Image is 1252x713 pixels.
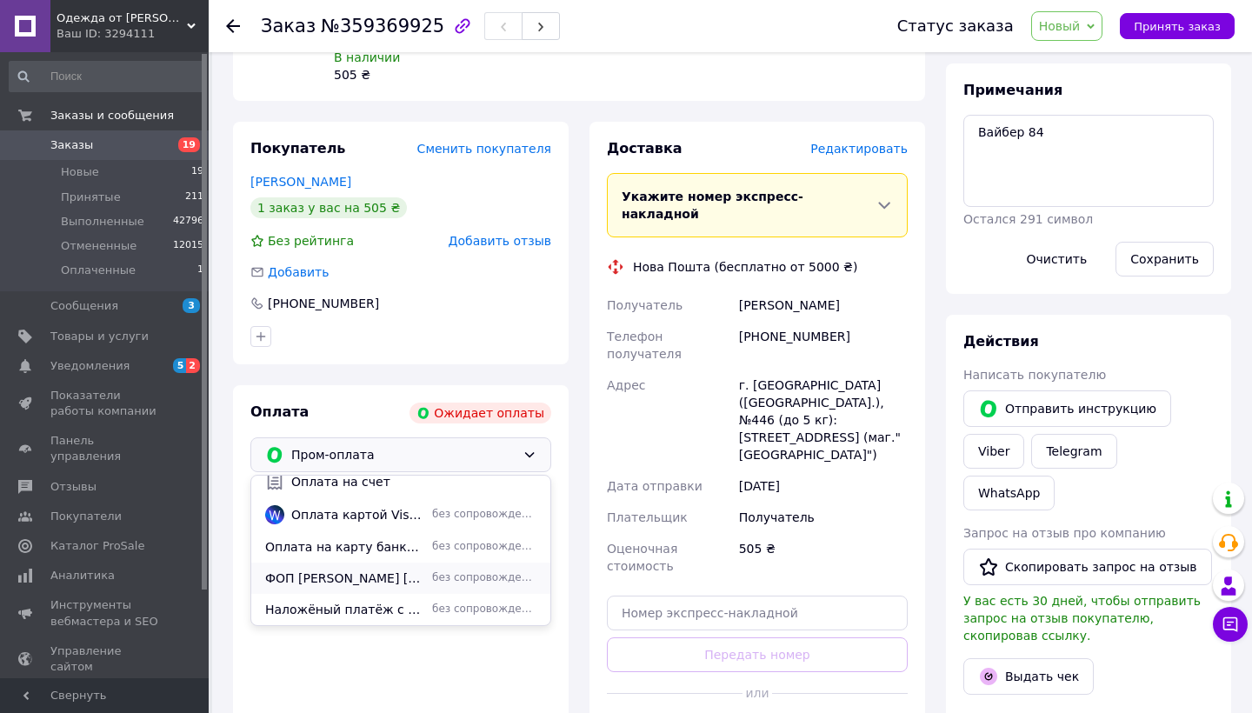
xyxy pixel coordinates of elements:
[291,506,425,523] span: Оплата картой Visa, Mastercard - WayForPay
[265,601,425,618] span: Наложёный платёж с предоплатой 100грн. MonoBank [CREDIT_CARD_NUMBER] [PERSON_NAME]
[191,164,203,180] span: 19
[50,479,97,495] span: Отзывы
[178,137,200,152] span: 19
[1115,242,1214,277] button: Сохранить
[410,403,551,423] div: Ожидает оплаты
[226,17,240,35] div: Вернуться назад
[250,140,345,157] span: Покупатель
[1031,434,1116,469] a: Telegram
[736,370,911,470] div: г. [GEOGRAPHIC_DATA] ([GEOGRAPHIC_DATA].), №446 (до 5 кг): [STREET_ADDRESS] (маг."[GEOGRAPHIC_DAT...
[607,298,683,312] span: Получатель
[432,507,536,522] span: без сопровождения Prom
[432,570,536,585] span: без сопровождения Prom
[1012,242,1102,277] button: Очистить
[963,212,1093,226] span: Остался 291 символ
[963,115,1214,207] textarea: Вайбер 84
[810,142,908,156] span: Редактировать
[736,502,911,533] div: Получатель
[607,378,645,392] span: Адрес
[963,658,1094,695] button: Выдать чек
[173,214,203,230] span: 42796
[417,142,551,156] span: Сменить покупателя
[50,538,144,554] span: Каталог ProSale
[629,258,862,276] div: Нова Пошта (бесплатно от 5000 ₴)
[1120,13,1235,39] button: Принять заказ
[963,368,1106,382] span: Написать покупателю
[186,358,200,373] span: 2
[432,602,536,616] span: без сопровождения Prom
[265,538,425,556] span: Оплата на карту банка MonoBank [CREDIT_CARD_NUMBER] [PERSON_NAME]
[50,643,161,675] span: Управление сайтом
[897,17,1014,35] div: Статус заказа
[50,358,130,374] span: Уведомления
[61,214,144,230] span: Выполненные
[57,26,209,42] div: Ваш ID: 3294111
[736,321,911,370] div: [PHONE_NUMBER]
[1213,607,1248,642] button: Чат с покупателем
[173,358,187,373] span: 5
[963,549,1212,585] button: Скопировать запрос на отзыв
[1039,19,1081,33] span: Новый
[9,61,205,92] input: Поиск
[963,333,1039,350] span: Действия
[61,263,136,278] span: Оплаченные
[334,50,400,64] span: В наличии
[743,684,773,702] span: или
[321,16,444,37] span: №359369925
[963,476,1055,510] a: WhatsApp
[963,526,1166,540] span: Запрос на отзыв про компанию
[250,197,407,218] div: 1 заказ у вас на 505 ₴
[185,190,203,205] span: 211
[50,388,161,419] span: Показатели работы компании
[61,238,137,254] span: Отмененные
[50,597,161,629] span: Инструменты вебмастера и SEO
[50,108,174,123] span: Заказы и сообщения
[250,175,351,189] a: [PERSON_NAME]
[432,539,536,554] span: без сопровождения Prom
[266,295,381,312] div: [PHONE_NUMBER]
[61,190,121,205] span: Принятые
[963,594,1201,643] span: У вас есть 30 дней, чтобы отправить запрос на отзыв покупателю, скопировав ссылку.
[57,10,187,26] span: Одежда от Антона
[183,298,200,313] span: 3
[607,542,677,573] span: Оценочная стоимость
[261,16,316,37] span: Заказ
[622,190,803,221] span: Укажите номер экспресс-накладной
[607,596,908,630] input: Номер экспресс-накладной
[50,329,149,344] span: Товары и услуги
[61,164,99,180] span: Новые
[1134,20,1221,33] span: Принять заказ
[334,66,516,83] div: 505 ₴
[268,234,354,248] span: Без рейтинга
[50,509,122,524] span: Покупатели
[736,533,911,582] div: 505 ₴
[50,298,118,314] span: Сообщения
[265,570,425,587] span: ФОП [PERSON_NAME] [FINANCIAL_ID] ЄДРПОУ 3319609367
[963,82,1062,98] span: Примечания
[607,510,688,524] span: Плательщик
[607,330,682,361] span: Телефон получателя
[963,434,1024,469] a: Viber
[250,403,309,420] span: Оплата
[197,263,203,278] span: 1
[268,265,329,279] span: Добавить
[607,479,703,493] span: Дата отправки
[736,470,911,502] div: [DATE]
[173,238,203,254] span: 12015
[50,433,161,464] span: Панель управления
[291,473,536,490] span: Оплата на счет
[291,445,516,464] span: Пром-оплата
[736,290,911,321] div: [PERSON_NAME]
[963,390,1171,427] button: Отправить инструкцию
[50,137,93,153] span: Заказы
[607,140,683,157] span: Доставка
[50,568,115,583] span: Аналитика
[449,234,551,248] span: Добавить отзыв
